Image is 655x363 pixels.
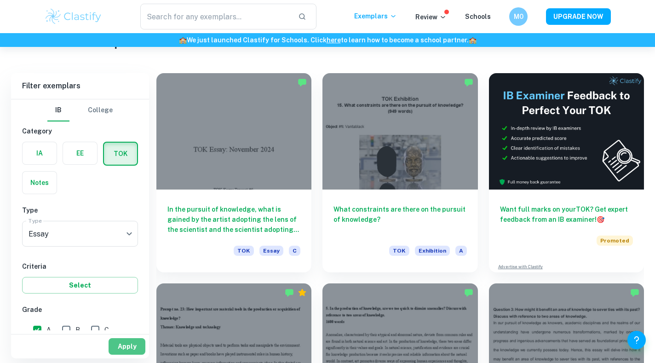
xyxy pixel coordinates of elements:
[234,246,254,256] span: TOK
[2,35,653,45] h6: We just launched Clastify for Schools. Click to learn how to become a school partner.
[627,331,646,349] button: Help and Feedback
[22,261,138,271] h6: Criteria
[156,73,311,272] a: In the pursuit of knowledge, what is gained by the artist adopting the lens of the scientist and ...
[465,13,491,20] a: Schools
[415,12,447,22] p: Review
[298,288,307,297] div: Premium
[327,36,341,44] a: here
[22,277,138,294] button: Select
[333,204,466,235] h6: What constraints are there on the pursuit of knowledge?
[167,204,300,235] h6: In the pursuit of knowledge, what is gained by the artist adopting the lens of the scientist and ...
[11,73,149,99] h6: Filter exemplars
[464,288,473,297] img: Marked
[354,11,397,21] p: Exemplars
[498,264,543,270] a: Advertise with Clastify
[104,143,137,165] button: TOK
[597,216,604,223] span: 🎯
[22,205,138,215] h6: Type
[104,325,109,335] span: C
[415,246,450,256] span: Exhibition
[285,288,294,297] img: Marked
[489,73,644,190] img: Thumbnail
[469,36,477,44] span: 🏫
[630,288,639,297] img: Marked
[23,172,57,194] button: Notes
[29,217,42,225] label: Type
[259,246,283,256] span: Essay
[22,126,138,136] h6: Category
[47,99,69,121] button: IB
[63,142,97,164] button: EE
[179,36,187,44] span: 🏫
[140,4,291,29] input: Search for any exemplars...
[464,78,473,87] img: Marked
[289,246,300,256] span: C
[513,12,524,22] h6: M0
[88,99,113,121] button: College
[500,204,633,225] h6: Want full marks on your TOK ? Get expert feedback from an IB examiner!
[75,325,80,335] span: B
[22,305,138,315] h6: Grade
[546,8,611,25] button: UPGRADE NOW
[455,246,467,256] span: A
[489,73,644,272] a: Want full marks on yourTOK? Get expert feedback from an IB examiner!PromotedAdvertise with Clastify
[46,325,51,335] span: A
[509,7,528,26] button: M0
[298,78,307,87] img: Marked
[47,99,113,121] div: Filter type choice
[23,142,57,164] button: IA
[22,221,138,247] div: Essay
[597,236,633,246] span: Promoted
[322,73,477,272] a: What constraints are there on the pursuit of knowledge?TOKExhibitionA
[389,246,409,256] span: TOK
[109,338,145,355] button: Apply
[44,7,103,26] img: Clastify logo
